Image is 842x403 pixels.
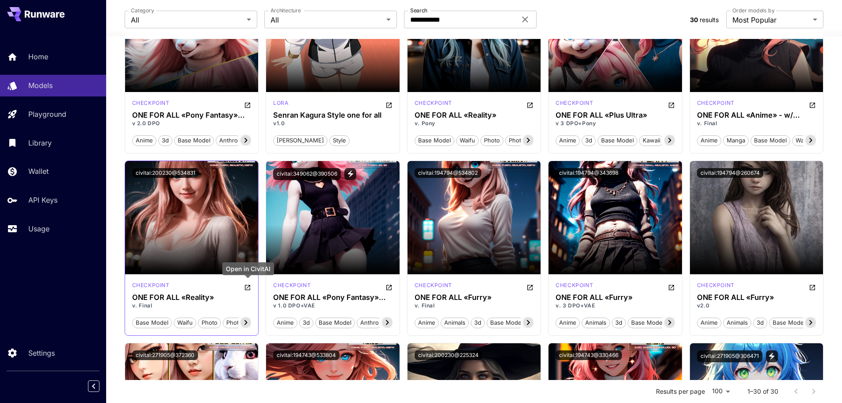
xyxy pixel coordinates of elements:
[526,99,533,110] button: Open in CivitAI
[556,281,593,292] div: SD 1.5
[132,111,251,119] h3: ONE FOR ALL «Pony Fantasy» DPO+VAE
[415,168,481,178] button: civitai:194794@534802
[639,134,664,146] button: kawaii
[415,119,534,127] p: v. Pony
[88,380,99,392] button: Collapse sidebar
[28,195,57,205] p: API Keys
[273,350,339,360] button: civitai:194743@533804
[273,99,288,110] div: SD 1.5
[415,99,452,107] p: checkpoint
[556,99,593,107] p: checkpoint
[316,319,354,327] span: base model
[697,302,816,310] p: v2.0
[582,134,596,146] button: 3d
[357,317,382,328] button: anthro
[441,319,469,327] span: animals
[697,136,721,145] span: anime
[273,281,311,289] p: checkpoint
[132,293,251,302] div: ONE FOR ALL «Reality»
[723,317,751,328] button: animals
[640,136,663,145] span: kawaii
[131,15,243,25] span: All
[28,348,55,358] p: Settings
[766,350,778,362] button: View trigger words
[668,99,675,110] button: Open in CivitAI
[556,317,580,328] button: anime
[273,119,392,127] p: v1.0
[612,319,625,327] span: 3d
[556,319,579,327] span: anime
[385,99,392,110] button: Open in CivitAI
[697,281,735,289] p: checkpoint
[174,134,214,146] button: base model
[133,319,171,327] span: base model
[132,99,170,110] div: Pony
[132,119,251,127] p: v 2.0 DPO
[274,319,297,327] span: anime
[222,262,274,275] div: Open in CivitAI
[329,134,350,146] button: style
[697,168,763,178] button: civitai:194794@260674
[481,136,503,145] span: photo
[273,168,341,180] button: civitai:349062@390506
[273,293,392,302] h3: ONE FOR ALL «Pony Fantasy» DPO+VAE
[457,136,478,145] span: waifu
[300,319,313,327] span: 3d
[556,136,579,145] span: anime
[271,15,383,25] span: All
[274,136,327,145] span: [PERSON_NAME]
[385,281,392,292] button: Open in CivitAI
[732,15,809,25] span: Most Popular
[415,134,454,146] button: base model
[344,168,356,180] button: View trigger words
[223,317,270,328] button: photo realistic
[754,319,767,327] span: 3d
[753,317,767,328] button: 3d
[612,317,626,328] button: 3d
[28,80,53,91] p: Models
[132,281,170,292] div: SD 1.5
[769,317,809,328] button: base model
[471,317,485,328] button: 3d
[471,319,484,327] span: 3d
[598,134,637,146] button: base model
[700,16,719,23] span: results
[415,317,439,328] button: anime
[556,302,675,310] p: v. 3 DPO+VAE
[299,317,313,328] button: 3d
[556,168,622,178] button: civitai:194794@343698
[598,136,637,145] span: base model
[697,99,735,107] p: checkpoint
[133,136,156,145] span: anime
[415,350,482,360] button: civitai:200230@225324
[697,317,721,328] button: anime
[132,302,251,310] p: v. Final
[751,134,790,146] button: base model
[132,168,199,178] button: civitai:200230@534831
[132,317,172,328] button: base model
[244,281,251,292] button: Open in CivitAI
[697,111,816,119] h3: ONE FOR ALL «Anime» - w/ ILLUSTRIOUS v 1.0
[95,378,106,394] div: Collapse sidebar
[656,387,705,396] p: Results per page
[487,319,526,327] span: base model
[556,134,580,146] button: anime
[628,317,667,328] button: base model
[415,281,452,289] p: checkpoint
[724,319,751,327] span: animals
[415,293,534,302] h3: ONE FOR ALL «Furry»
[724,136,748,145] span: manga
[628,319,667,327] span: base model
[131,7,154,14] label: Category
[441,317,469,328] button: animals
[505,134,552,146] button: photo realistic
[28,138,52,148] p: Library
[792,136,814,145] span: waifu
[697,319,721,327] span: anime
[132,281,170,289] p: checkpoint
[556,350,622,360] button: civitai:194743@330466
[415,111,534,119] h3: ONE FOR ALL «Reality»
[415,319,438,327] span: anime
